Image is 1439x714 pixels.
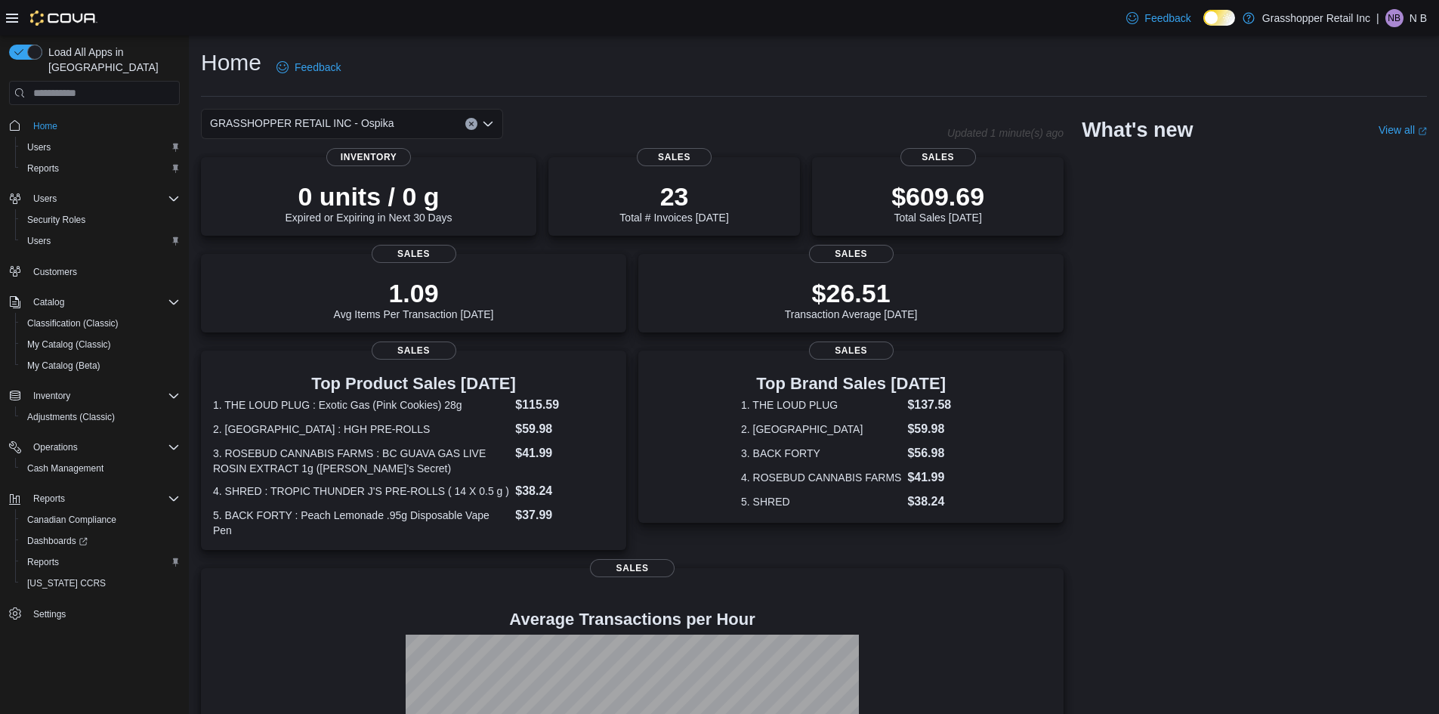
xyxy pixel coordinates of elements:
[33,266,77,278] span: Customers
[213,484,509,499] dt: 4. SHRED : TROPIC THUNDER J'S PRE-ROLLS ( 14 X 0.5 g )
[21,232,180,250] span: Users
[21,574,180,592] span: Washington CCRS
[21,314,180,332] span: Classification (Classic)
[21,357,180,375] span: My Catalog (Beta)
[33,193,57,205] span: Users
[33,120,57,132] span: Home
[15,509,186,530] button: Canadian Compliance
[27,360,100,372] span: My Catalog (Beta)
[515,396,614,414] dd: $115.59
[27,162,59,175] span: Reports
[907,468,961,487] dd: $41.99
[741,446,901,461] dt: 3. BACK FORTY
[27,514,116,526] span: Canadian Compliance
[21,408,121,426] a: Adjustments (Classic)
[1203,10,1235,26] input: Dark Mode
[27,190,180,208] span: Users
[21,408,180,426] span: Adjustments (Classic)
[15,552,186,573] button: Reports
[33,296,64,308] span: Catalog
[27,438,180,456] span: Operations
[21,211,91,229] a: Security Roles
[27,438,84,456] button: Operations
[1410,9,1427,27] p: N B
[27,117,63,135] a: Home
[3,261,186,283] button: Customers
[21,511,122,529] a: Canadian Compliance
[3,292,186,313] button: Catalog
[27,293,70,311] button: Catalog
[515,482,614,500] dd: $38.24
[741,422,901,437] dt: 2. [GEOGRAPHIC_DATA]
[213,446,509,476] dt: 3. ROSEBUD CANNABIS FARMS : BC GUAVA GAS LIVE ROSIN EXTRACT 1g ([PERSON_NAME]'s Secret)
[907,420,961,438] dd: $59.98
[3,114,186,136] button: Home
[515,506,614,524] dd: $37.99
[33,608,66,620] span: Settings
[33,493,65,505] span: Reports
[907,396,961,414] dd: $137.58
[33,441,78,453] span: Operations
[334,278,494,308] p: 1.09
[21,314,125,332] a: Classification (Classic)
[372,342,456,360] span: Sales
[15,406,186,428] button: Adjustments (Classic)
[1388,9,1400,27] span: NB
[785,278,918,320] div: Transaction Average [DATE]
[741,397,901,413] dt: 1. THE LOUD PLUG
[741,470,901,485] dt: 4. ROSEBUD CANNABIS FARMS
[27,387,76,405] button: Inventory
[326,148,411,166] span: Inventory
[21,459,110,478] a: Cash Management
[21,532,180,550] span: Dashboards
[21,511,180,529] span: Canadian Compliance
[210,114,394,132] span: GRASSHOPPER RETAIL INC - Ospika
[21,532,94,550] a: Dashboards
[900,148,976,166] span: Sales
[1262,9,1370,27] p: Grasshopper Retail Inc
[27,293,180,311] span: Catalog
[1120,3,1197,33] a: Feedback
[15,137,186,158] button: Users
[3,188,186,209] button: Users
[27,462,103,474] span: Cash Management
[907,493,961,511] dd: $38.24
[785,278,918,308] p: $26.51
[741,375,961,393] h3: Top Brand Sales [DATE]
[21,138,180,156] span: Users
[21,138,57,156] a: Users
[286,181,452,224] div: Expired or Expiring in Next 30 Days
[809,245,894,263] span: Sales
[637,148,712,166] span: Sales
[213,508,509,538] dt: 5. BACK FORTY : Peach Lemonade .95g Disposable Vape Pen
[1082,118,1193,142] h2: What's new
[27,556,59,568] span: Reports
[21,159,180,178] span: Reports
[213,610,1051,629] h4: Average Transactions per Hour
[21,335,180,354] span: My Catalog (Classic)
[372,245,456,263] span: Sales
[15,209,186,230] button: Security Roles
[15,334,186,355] button: My Catalog (Classic)
[21,211,180,229] span: Security Roles
[515,444,614,462] dd: $41.99
[27,263,83,281] a: Customers
[27,190,63,208] button: Users
[27,605,72,623] a: Settings
[465,118,477,130] button: Clear input
[33,390,70,402] span: Inventory
[21,553,180,571] span: Reports
[334,278,494,320] div: Avg Items Per Transaction [DATE]
[21,159,65,178] a: Reports
[15,158,186,179] button: Reports
[213,422,509,437] dt: 2. [GEOGRAPHIC_DATA] : HGH PRE-ROLLS
[27,387,180,405] span: Inventory
[15,230,186,252] button: Users
[1385,9,1403,27] div: N B
[619,181,728,212] p: 23
[27,490,71,508] button: Reports
[27,235,51,247] span: Users
[891,181,984,224] div: Total Sales [DATE]
[213,397,509,413] dt: 1. THE LOUD PLUG : Exotic Gas (Pink Cookies) 28g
